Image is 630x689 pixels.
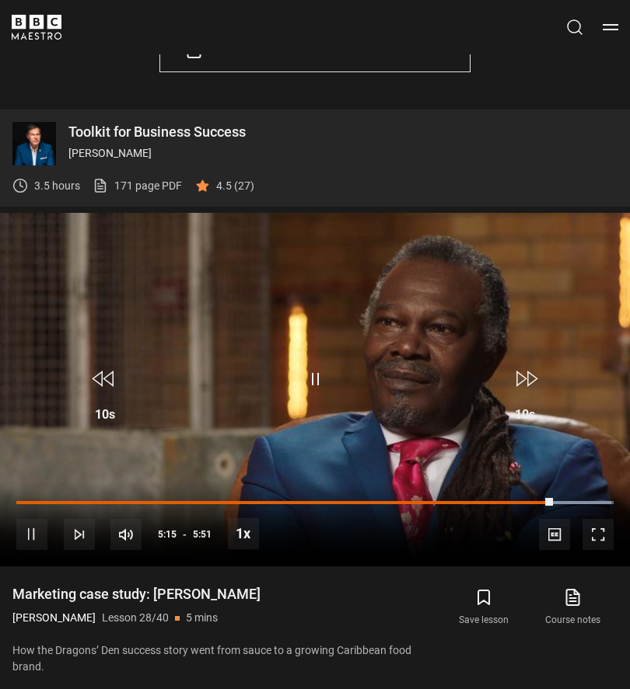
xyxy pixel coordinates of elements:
[193,520,212,548] span: 5:51
[12,642,427,675] p: How the Dragons’ Den success story went from sauce to a growing Caribbean food brand.
[93,178,182,194] a: 171 page PDF
[529,585,618,630] a: Course notes
[183,529,187,540] span: -
[34,178,80,194] p: 3.5 hours
[64,519,95,550] button: Next Lesson
[16,519,47,550] button: Pause
[186,610,218,626] p: 5 mins
[12,585,261,604] h1: Marketing case study: [PERSON_NAME]
[603,19,618,35] button: Toggle navigation
[216,178,254,194] p: 4.5 (27)
[583,519,614,550] button: Fullscreen
[439,585,528,630] button: Save lesson
[539,519,570,550] button: Captions
[228,518,259,549] button: Playback Rate
[12,15,61,40] svg: BBC Maestro
[158,520,177,548] span: 5:15
[68,125,618,139] p: Toolkit for Business Success
[68,145,618,162] p: [PERSON_NAME]
[102,610,169,626] p: Lesson 28/40
[16,501,614,504] div: Progress Bar
[12,610,96,626] p: [PERSON_NAME]
[110,519,142,550] button: Mute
